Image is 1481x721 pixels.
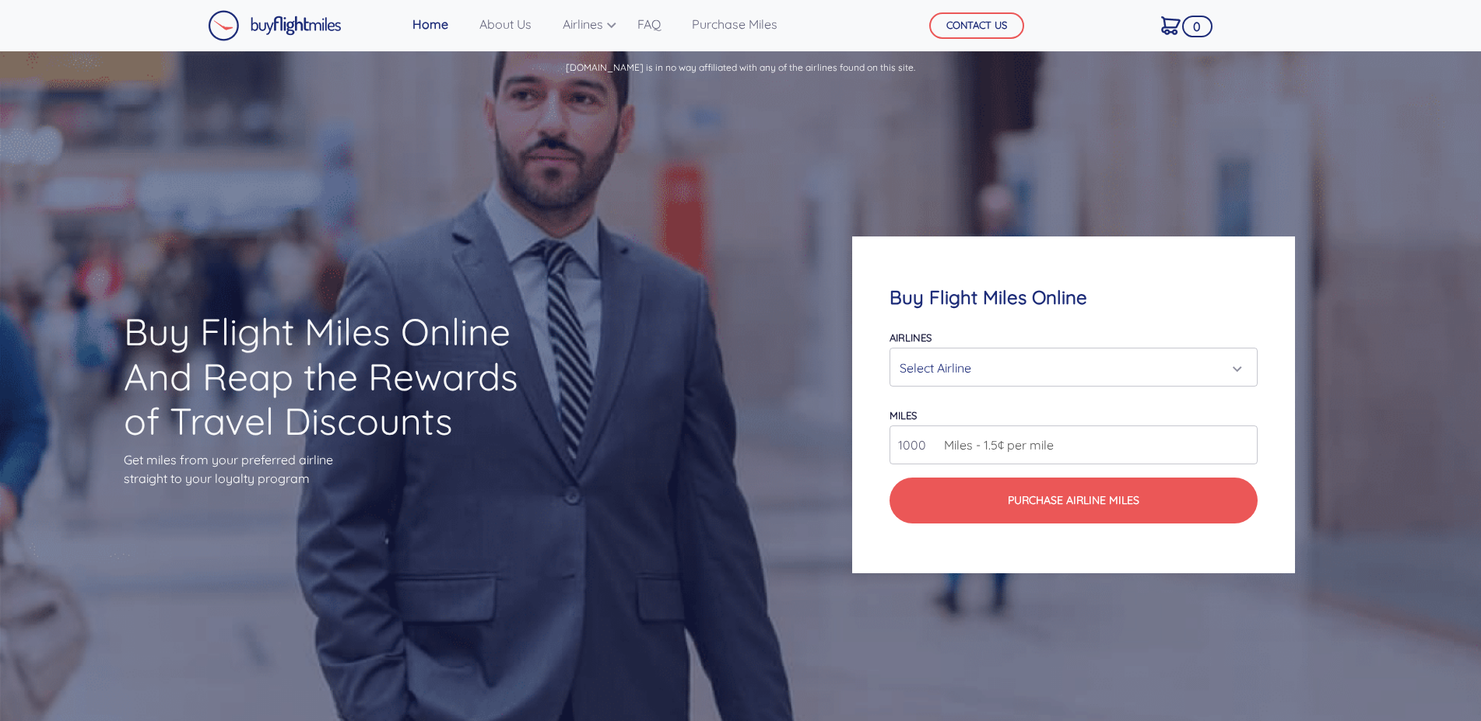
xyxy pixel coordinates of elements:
a: Purchase Miles [686,9,784,40]
button: Purchase Airline Miles [890,478,1258,523]
a: Home [406,9,454,40]
span: 0 [1182,16,1213,37]
img: Cart [1161,16,1181,35]
a: About Us [473,9,538,40]
a: Buy Flight Miles Logo [208,6,342,45]
h4: Buy Flight Miles Online [890,286,1258,309]
h1: Buy Flight Miles Online And Reap the Rewards of Travel Discounts [124,310,543,444]
button: Select Airline [890,348,1258,387]
label: miles [890,409,917,422]
a: 0 [1155,9,1187,41]
button: CONTACT US [929,12,1024,39]
p: Get miles from your preferred airline straight to your loyalty program [124,450,543,488]
a: Airlines [556,9,612,40]
span: Miles - 1.5¢ per mile [936,436,1054,454]
img: Buy Flight Miles Logo [208,10,342,41]
a: FAQ [631,9,667,40]
label: Airlines [890,331,932,344]
div: Select Airline [900,353,1238,383]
